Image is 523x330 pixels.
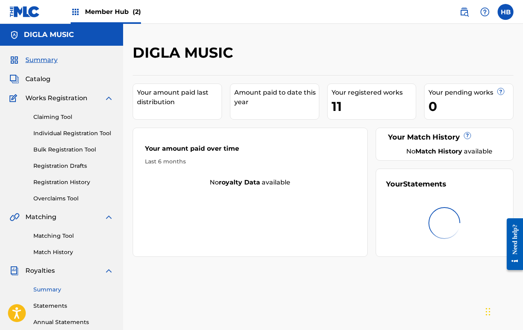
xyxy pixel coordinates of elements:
[10,55,19,65] img: Summary
[25,266,55,276] span: Royalties
[25,55,58,65] span: Summary
[33,318,114,326] a: Annual Statements
[464,132,471,139] span: ?
[133,8,141,16] span: (2)
[25,93,87,103] span: Works Registration
[10,93,20,103] img: Works Registration
[145,157,355,166] div: Last 6 months
[133,44,237,62] h2: DIGLA MUSIC
[480,7,490,17] img: help
[332,97,416,115] div: 11
[145,144,355,157] div: Your amount paid over time
[332,88,416,97] div: Your registered works
[33,113,114,121] a: Claiming Tool
[428,97,513,115] div: 0
[428,88,513,97] div: Your pending works
[501,212,523,277] iframe: Resource Center
[33,162,114,170] a: Registration Drafts
[33,178,114,186] a: Registration History
[386,179,446,190] div: Your Statements
[33,248,114,256] a: Match History
[483,292,523,330] iframe: Chat Widget
[71,7,80,17] img: Top Rightsholders
[486,300,490,324] div: Drag
[396,147,503,156] div: No available
[33,129,114,138] a: Individual Registration Tool
[33,285,114,294] a: Summary
[428,207,460,239] img: preloader
[33,302,114,310] a: Statements
[498,88,504,95] span: ?
[33,232,114,240] a: Matching Tool
[104,212,114,222] img: expand
[10,266,19,276] img: Royalties
[10,30,19,40] img: Accounts
[219,179,260,186] strong: royalty data
[10,55,58,65] a: SummarySummary
[133,178,367,187] div: No available
[33,194,114,203] a: Overclaims Tool
[456,4,472,20] a: Public Search
[104,93,114,103] img: expand
[10,74,19,84] img: Catalog
[10,6,40,17] img: MLC Logo
[85,7,141,16] span: Member Hub
[459,7,469,17] img: search
[25,74,50,84] span: Catalog
[498,4,513,20] div: User Menu
[386,132,503,143] div: Your Match History
[234,88,319,107] div: Amount paid to date this year
[477,4,493,20] div: Help
[10,212,19,222] img: Matching
[415,148,462,155] strong: Match History
[104,266,114,276] img: expand
[33,146,114,154] a: Bulk Registration Tool
[137,88,222,107] div: Your amount paid last distribution
[24,30,74,39] h5: DIGLA MUSIC
[10,74,50,84] a: CatalogCatalog
[25,212,56,222] span: Matching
